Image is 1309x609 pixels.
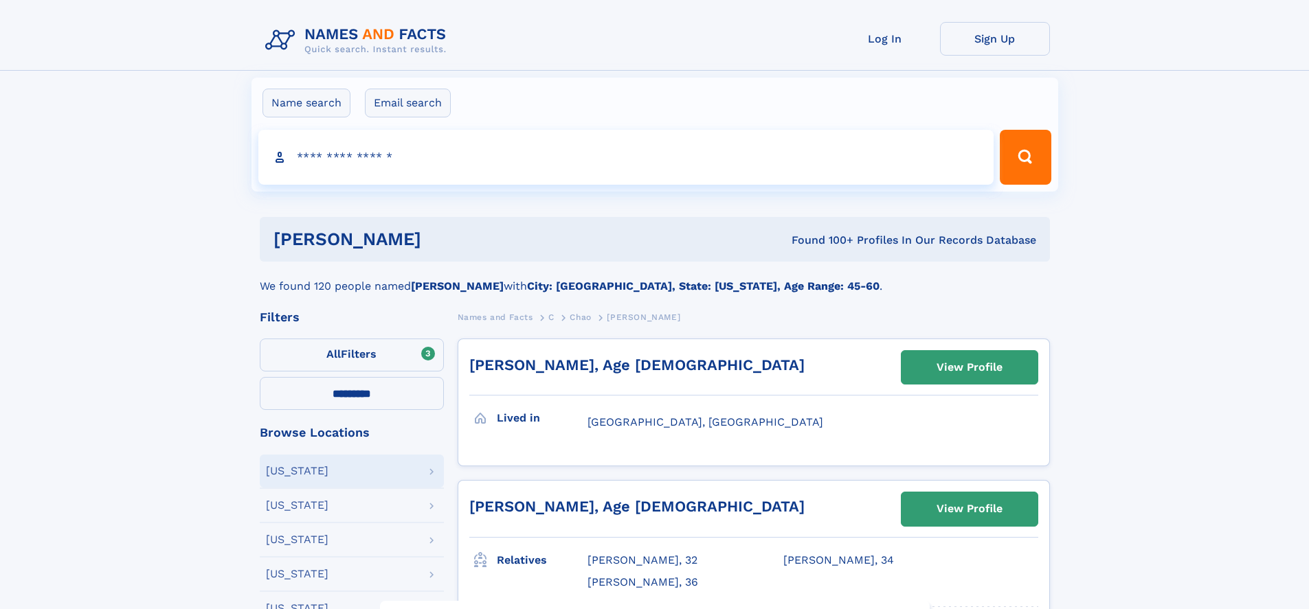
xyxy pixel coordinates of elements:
[548,312,555,322] span: C
[937,352,1003,383] div: View Profile
[497,406,588,430] h3: Lived in
[588,415,823,428] span: [GEOGRAPHIC_DATA], [GEOGRAPHIC_DATA]
[1000,130,1051,185] button: Search Button
[260,426,444,439] div: Browse Locations
[830,22,940,56] a: Log In
[588,553,697,568] a: [PERSON_NAME], 32
[260,22,458,59] img: Logo Names and Facts
[469,498,805,515] a: [PERSON_NAME], Age [DEMOGRAPHIC_DATA]
[527,279,880,292] b: City: [GEOGRAPHIC_DATA], State: [US_STATE], Age Range: 45-60
[266,568,328,579] div: [US_STATE]
[902,492,1038,525] a: View Profile
[258,130,994,185] input: search input
[411,279,504,292] b: [PERSON_NAME]
[326,347,341,360] span: All
[783,553,894,568] a: [PERSON_NAME], 34
[570,308,591,325] a: Chao
[262,89,350,117] label: Name search
[273,231,607,248] h1: [PERSON_NAME]
[937,493,1003,525] div: View Profile
[365,89,451,117] label: Email search
[607,312,680,322] span: [PERSON_NAME]
[266,466,328,476] div: [US_STATE]
[902,351,1038,384] a: View Profile
[260,311,444,323] div: Filters
[548,308,555,325] a: C
[940,22,1050,56] a: Sign Up
[606,233,1036,248] div: Found 100+ Profiles In Our Records Database
[260,262,1050,295] div: We found 120 people named with .
[570,312,591,322] span: Chao
[266,500,328,511] div: [US_STATE]
[469,356,805,374] a: [PERSON_NAME], Age [DEMOGRAPHIC_DATA]
[458,308,533,325] a: Names and Facts
[266,534,328,545] div: [US_STATE]
[497,549,588,572] h3: Relatives
[588,575,698,590] a: [PERSON_NAME], 36
[260,338,444,371] label: Filters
